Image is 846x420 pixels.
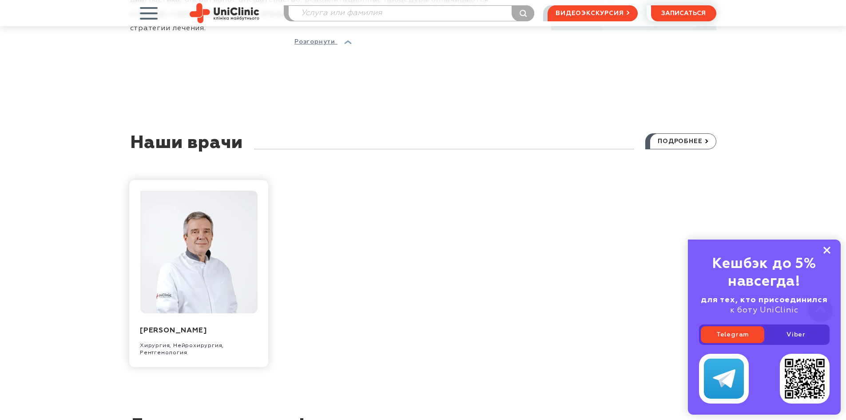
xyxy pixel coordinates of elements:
[294,35,352,49] a: Розгорнути
[701,296,828,304] b: для тех, кто присоединился
[289,6,534,21] input: Услуга или фамилия
[699,255,830,291] div: Кешбэк до 5% навсегда!
[645,133,716,149] a: подробнее
[651,5,716,21] button: записаться
[140,248,257,255] a: Ксензов Артур Юрьевич
[661,10,706,16] span: записаться
[190,3,259,23] img: Site
[294,39,335,45] span: Розгорнути
[548,5,637,21] a: видеоэкскурсия
[140,191,257,313] img: Ксензов Артур Юрьевич
[701,326,764,343] a: Telegram
[140,327,207,334] a: [PERSON_NAME]
[130,133,243,167] div: Наши врачи
[699,295,830,316] div: к боту UniClinic
[140,336,258,356] div: Хирургия, Нейрохирургия, Рентгенология
[764,326,828,343] a: Viber
[556,6,624,21] span: видеоэкскурсия
[658,134,702,149] span: подробнее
